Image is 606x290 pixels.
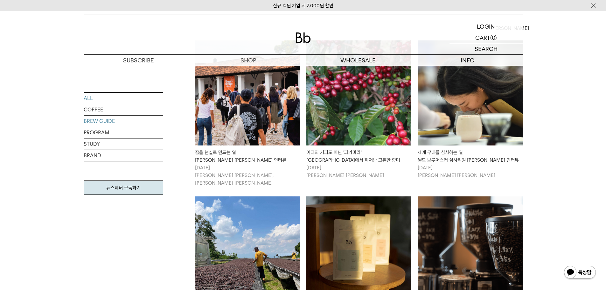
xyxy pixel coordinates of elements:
[84,138,163,150] a: STUDY
[296,32,311,43] img: 로고
[273,3,333,9] a: 신규 회원 가입 시 3,000원 할인
[563,265,596,280] img: 카카오톡 채널 1:1 채팅 버튼
[475,43,498,54] p: SEARCH
[84,55,193,66] a: SUBSCRIBE
[84,150,163,161] a: BRAND
[449,21,523,32] a: LOGIN
[449,32,523,43] a: CART (0)
[418,40,523,145] img: 세계 무대를 심사하는 일월드 브루어스컵 심사위원 크리스티 인터뷰
[195,40,300,145] img: 꿈을 현실로 만드는 일빈보야지 탁승희 대표 인터뷰
[418,40,523,179] a: 세계 무대를 심사하는 일월드 브루어스컵 심사위원 크리스티 인터뷰 세계 무대를 심사하는 일월드 브루어스컵 심사위원 [PERSON_NAME] 인터뷰 [DATE][PERSON_NA...
[306,40,411,145] img: 어디의 커피도 아닌 '파카마라'엘살바도르에서 피어난 고유한 향미
[195,149,300,164] div: 꿈을 현실로 만드는 일 [PERSON_NAME] [PERSON_NAME] 인터뷰
[84,93,163,104] a: ALL
[490,32,497,43] p: (0)
[413,55,523,66] p: INFO
[195,40,300,187] a: 꿈을 현실로 만드는 일빈보야지 탁승희 대표 인터뷰 꿈을 현실로 만드는 일[PERSON_NAME] [PERSON_NAME] 인터뷰 [DATE][PERSON_NAME] [PERS...
[84,180,163,195] a: 뉴스레터 구독하기
[306,149,411,164] div: 어디의 커피도 아닌 '파카마라' [GEOGRAPHIC_DATA]에서 피어난 고유한 향미
[418,149,523,164] div: 세계 무대를 심사하는 일 월드 브루어스컵 심사위원 [PERSON_NAME] 인터뷰
[475,32,490,43] p: CART
[418,164,523,179] p: [DATE] [PERSON_NAME] [PERSON_NAME]
[303,55,413,66] p: WHOLESALE
[193,55,303,66] a: SHOP
[84,116,163,127] a: BREW GUIDE
[306,164,411,179] p: [DATE] [PERSON_NAME] [PERSON_NAME]
[306,40,411,179] a: 어디의 커피도 아닌 '파카마라'엘살바도르에서 피어난 고유한 향미 어디의 커피도 아닌 '파카마라'[GEOGRAPHIC_DATA]에서 피어난 고유한 향미 [DATE][PERSON...
[84,127,163,138] a: PROGRAM
[195,164,300,187] p: [DATE] [PERSON_NAME] [PERSON_NAME], [PERSON_NAME] [PERSON_NAME]
[477,21,495,32] p: LOGIN
[84,104,163,115] a: COFFEE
